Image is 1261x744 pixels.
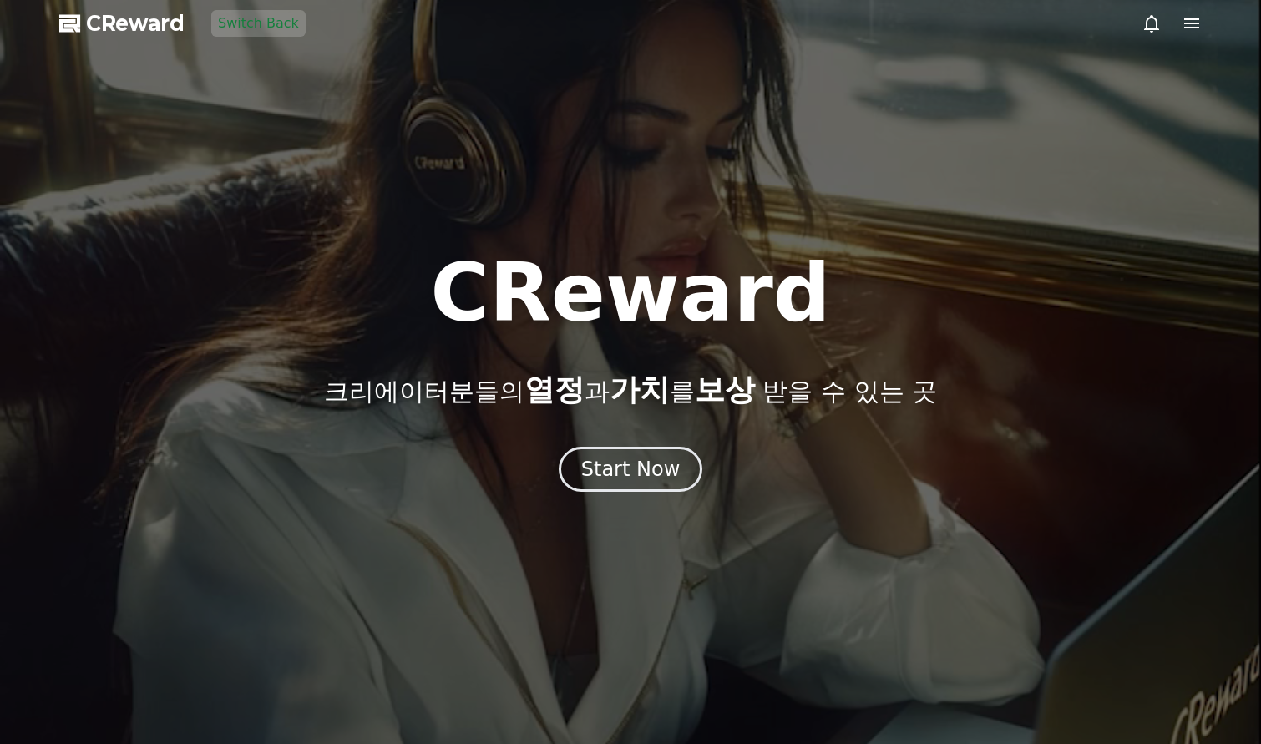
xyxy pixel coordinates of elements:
[430,253,830,333] h1: CReward
[610,372,670,407] span: 가치
[211,10,306,37] button: Switch Back
[559,463,703,479] a: Start Now
[559,447,703,492] button: Start Now
[581,456,681,483] div: Start Now
[524,372,585,407] span: 열정
[86,10,185,37] span: CReward
[695,372,755,407] span: 보상
[324,373,937,407] p: 크리에이터분들의 과 를 받을 수 있는 곳
[59,10,185,37] a: CReward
